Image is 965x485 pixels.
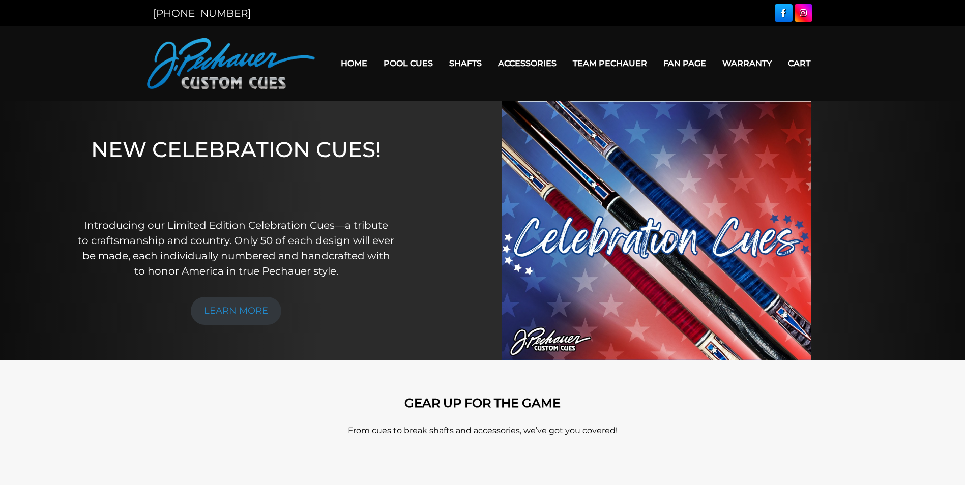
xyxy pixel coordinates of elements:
[77,218,395,279] p: Introducing our Limited Edition Celebration Cues—a tribute to craftsmanship and country. Only 50 ...
[191,297,281,325] a: LEARN MORE
[153,7,251,19] a: [PHONE_NUMBER]
[193,425,773,437] p: From cues to break shafts and accessories, we’ve got you covered!
[404,396,561,410] strong: GEAR UP FOR THE GAME
[780,50,818,76] a: Cart
[77,137,395,203] h1: NEW CELEBRATION CUES!
[147,38,315,89] img: Pechauer Custom Cues
[333,50,375,76] a: Home
[714,50,780,76] a: Warranty
[565,50,655,76] a: Team Pechauer
[375,50,441,76] a: Pool Cues
[441,50,490,76] a: Shafts
[490,50,565,76] a: Accessories
[655,50,714,76] a: Fan Page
